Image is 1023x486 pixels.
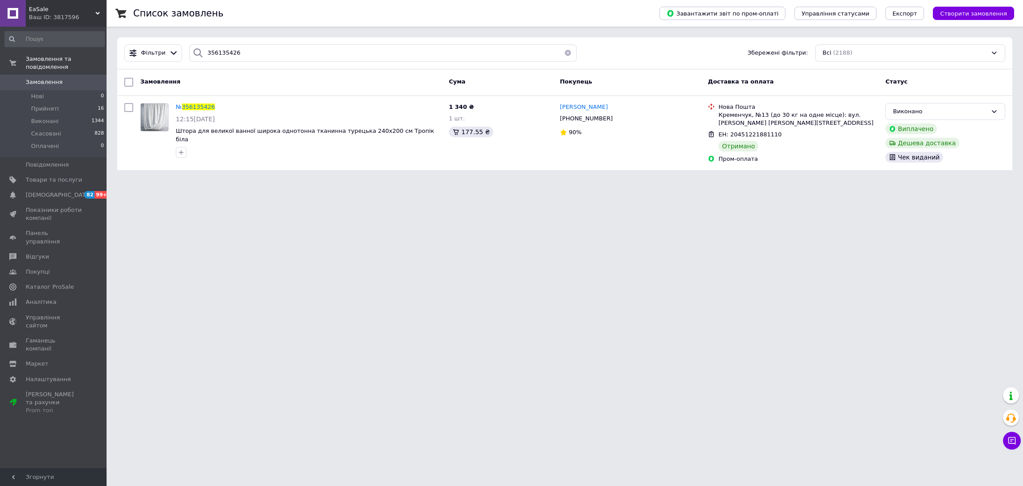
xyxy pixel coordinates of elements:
[794,7,876,20] button: Управління статусами
[26,375,71,383] span: Налаштування
[133,8,223,19] h1: Список замовлень
[26,314,82,330] span: Управління сайтом
[4,31,105,47] input: Пошук
[182,104,215,110] span: 356135426
[666,9,778,17] span: Завантажити звіт по пром-оплаті
[101,142,104,150] span: 0
[718,141,758,151] div: Отримано
[95,130,104,138] span: 828
[95,191,109,199] span: 99+
[940,10,1007,17] span: Створити замовлення
[26,206,82,222] span: Показники роботи компанії
[718,155,878,163] div: Пром-оплата
[892,10,917,17] span: Експорт
[26,78,63,86] span: Замовлення
[449,115,465,122] span: 1 шт.
[718,103,878,111] div: Нова Пошта
[26,337,82,353] span: Гаманець компанії
[31,117,59,125] span: Виконані
[933,7,1014,20] button: Створити замовлення
[559,44,577,62] button: Очистить
[924,10,1014,16] a: Створити замовлення
[659,7,785,20] button: Завантажити звіт по пром-оплаті
[833,49,852,56] span: (2188)
[176,127,434,143] a: Штора для великої ванної широка однотонна тканинна турецька 240х200 см Тропік біла
[26,268,50,276] span: Покупці
[31,142,59,150] span: Оплачені
[176,104,182,110] span: №
[140,103,169,131] a: Фото товару
[885,152,943,163] div: Чек виданий
[26,298,56,306] span: Аналітика
[140,78,180,85] span: Замовлення
[449,104,474,110] span: 1 340 ₴
[449,78,465,85] span: Cума
[560,104,608,110] span: [PERSON_NAME]
[141,49,166,57] span: Фільтри
[101,92,104,100] span: 0
[560,78,592,85] span: Покупець
[91,117,104,125] span: 1344
[560,115,613,122] span: [PHONE_NUMBER]
[885,138,959,148] div: Дешева доставка
[823,49,832,57] span: Всі
[189,44,577,62] input: Пошук за номером замовлення, ПІБ покупця, номером телефону, Email, номером накладної
[26,406,82,414] div: Prom топ
[893,107,987,116] div: Виконано
[885,78,908,85] span: Статус
[26,191,91,199] span: [DEMOGRAPHIC_DATA]
[1003,432,1021,450] button: Чат з покупцем
[26,253,49,261] span: Відгуки
[26,390,82,415] span: [PERSON_NAME] та рахунки
[26,360,48,368] span: Маркет
[560,103,608,112] a: [PERSON_NAME]
[718,131,781,138] span: ЕН: 20451221881110
[31,92,44,100] span: Нові
[748,49,808,57] span: Збережені фільтри:
[708,78,773,85] span: Доставка та оплата
[449,127,493,137] div: 177.55 ₴
[26,283,74,291] span: Каталог ProSale
[176,104,215,110] a: №356135426
[569,129,582,135] span: 90%
[718,111,878,127] div: Кременчук, №13 (до 30 кг на одне місце): вул. [PERSON_NAME] [PERSON_NAME][STREET_ADDRESS]
[84,191,95,199] span: 82
[31,130,61,138] span: Скасовані
[885,7,924,20] button: Експорт
[29,13,107,21] div: Ваш ID: 3817596
[141,104,168,131] img: Фото товару
[98,105,104,113] span: 16
[31,105,59,113] span: Прийняті
[29,5,95,13] span: EaSale
[26,55,107,71] span: Замовлення та повідомлення
[26,161,69,169] span: Повідомлення
[801,10,869,17] span: Управління статусами
[26,176,82,184] span: Товари та послуги
[885,123,937,134] div: Виплачено
[176,116,215,123] span: 12:15[DATE]
[26,229,82,245] span: Панель управління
